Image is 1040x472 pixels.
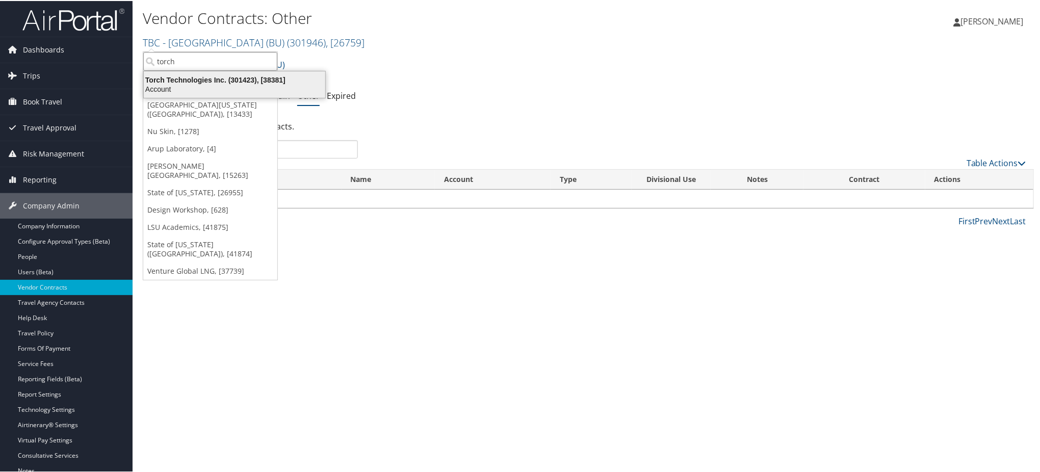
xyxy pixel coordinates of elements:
a: State of [US_STATE], [26955] [143,183,277,200]
a: [PERSON_NAME] [953,5,1034,36]
span: Company Admin [23,192,80,218]
th: Actions [925,169,1033,189]
a: Arup Laboratory, [4] [143,139,277,156]
span: ( 301946 ) [287,35,326,48]
a: Nu Skin, [1278] [143,122,277,139]
h1: Vendor Contracts: Other [143,7,737,28]
span: Trips [23,62,40,88]
span: Travel Approval [23,114,76,140]
a: Design Workshop, [628] [143,200,277,218]
span: Risk Management [23,140,84,166]
a: LSU Academics, [41875] [143,218,277,235]
th: Divisional Use: activate to sort column ascending [632,169,711,189]
th: Name: activate to sort column ascending [342,169,435,189]
span: , [ 26759 ] [326,35,365,48]
img: airportal-logo.png [22,7,124,31]
a: Expired [327,89,356,100]
th: Account: activate to sort column ascending [435,169,551,189]
input: Search Accounts [143,51,277,70]
th: Type: activate to sort column ascending [551,169,632,189]
a: Other [297,89,320,100]
a: Next [993,215,1010,226]
span: Reporting [23,166,57,192]
a: Last [1010,215,1026,226]
span: [PERSON_NAME] [960,15,1024,26]
a: [PERSON_NAME][GEOGRAPHIC_DATA], [15263] [143,156,277,183]
td: No data available in table [143,189,1033,207]
div: There are contracts. [143,112,1034,139]
a: Table Actions [967,156,1026,168]
div: Account [138,84,331,93]
span: Book Travel [23,88,62,114]
a: First [958,215,975,226]
th: Notes: activate to sort column ascending [711,169,803,189]
a: Prev [975,215,993,226]
span: Dashboards [23,36,64,62]
div: Torch Technologies Inc. (301423), [38381] [138,74,331,84]
a: Venture Global LNG, [37739] [143,261,277,279]
th: Contract: activate to sort column ascending [803,169,925,189]
a: State of [US_STATE] ([GEOGRAPHIC_DATA]), [41874] [143,235,277,261]
a: TBC - [GEOGRAPHIC_DATA] (BU) [143,35,365,48]
a: [GEOGRAPHIC_DATA][US_STATE] ([GEOGRAPHIC_DATA]), [13433] [143,95,277,122]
